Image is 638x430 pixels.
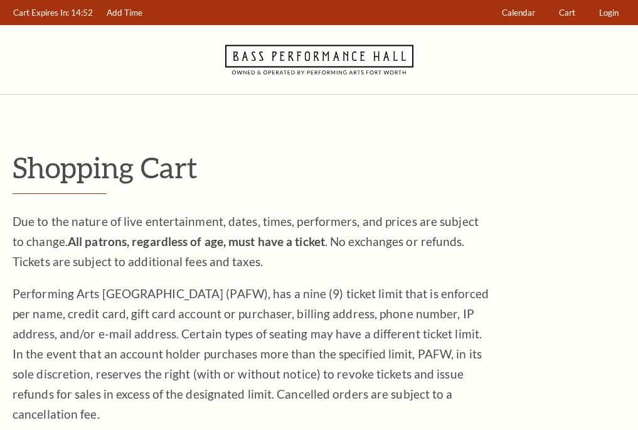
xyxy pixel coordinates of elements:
[71,8,93,18] span: 14:52
[101,1,149,25] a: Add Time
[68,234,325,249] strong: All patrons, regardless of age, must have a ticket
[496,1,541,25] a: Calendar
[553,1,582,25] a: Cart
[13,151,625,183] p: Shopping Cart
[559,8,575,18] span: Cart
[502,8,535,18] span: Calendar
[593,1,625,25] a: Login
[13,8,69,18] span: Cart Expires In:
[599,8,619,18] span: Login
[13,284,489,424] p: Performing Arts [GEOGRAPHIC_DATA] (PAFW), has a nine (9) ticket limit that is enforced per name, ...
[13,214,479,269] span: Due to the nature of live entertainment, dates, times, performers, and prices are subject to chan...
